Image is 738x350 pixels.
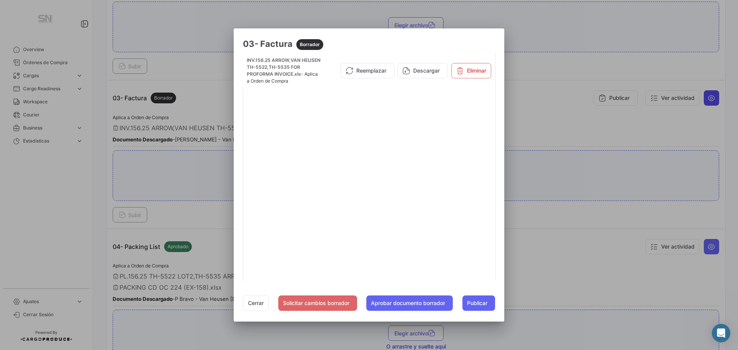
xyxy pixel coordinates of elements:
[341,63,394,78] button: Reemplazar
[467,299,487,307] span: Publicar
[247,57,321,77] span: INV.156.25 ARROW,VAN HEUSEN TH-5522,TH-5535 FOR PROFORMA INVOICE.xls
[243,38,495,50] h3: 03- Factura
[300,41,320,48] span: Borrador
[451,63,491,78] button: Eliminar
[712,324,730,342] div: Abrir Intercom Messenger
[278,295,357,311] button: Solicitar cambios borrador
[366,295,453,311] button: Aprobar documento borrador
[243,295,269,311] button: Cerrar
[397,63,448,78] button: Descargar
[462,295,495,311] button: Publicar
